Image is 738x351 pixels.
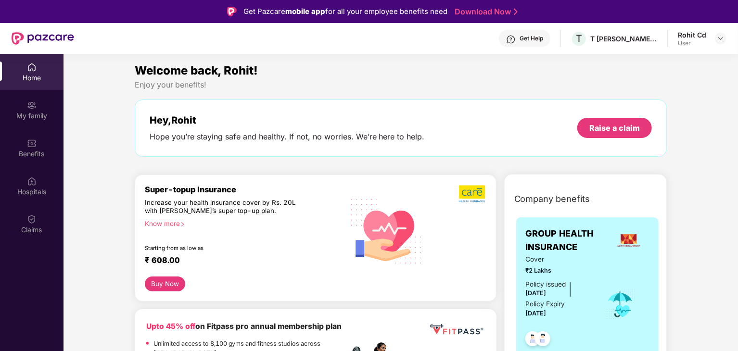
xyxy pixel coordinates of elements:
[27,214,37,224] img: svg+xml;base64,PHN2ZyBpZD0iQ2xhaW0iIHhtbG5zPSJodHRwOi8vd3d3LnczLm9yZy8yMDAwL3N2ZyIgd2lkdGg9IjIwIi...
[616,227,642,253] img: insurerLogo
[605,288,636,320] img: icon
[526,279,566,289] div: Policy issued
[227,7,237,16] img: Logo
[459,185,486,203] img: b5dec4f62d2307b9de63beb79f102df3.png
[243,6,447,17] div: Get Pazcare for all your employee benefits need
[12,32,74,45] img: New Pazcare Logo
[135,80,667,90] div: Enjoy your benefits!
[678,30,706,39] div: Rohit Cd
[678,39,706,47] div: User
[145,185,344,194] div: Super-topup Insurance
[27,176,37,186] img: svg+xml;base64,PHN2ZyBpZD0iSG9zcGl0YWxzIiB4bWxucz0iaHR0cDovL3d3dy53My5vcmcvMjAwMC9zdmciIHdpZHRoPS...
[285,7,325,16] strong: mobile app
[455,7,515,17] a: Download Now
[526,310,547,317] span: [DATE]
[576,33,582,44] span: T
[146,322,342,331] b: on Fitpass pro annual membership plan
[150,114,425,126] div: Hey, Rohit
[344,187,430,274] img: svg+xml;base64,PHN2ZyB4bWxucz0iaHR0cDovL3d3dy53My5vcmcvMjAwMC9zdmciIHhtbG5zOnhsaW5rPSJodHRwOi8vd3...
[145,276,186,291] button: Buy Now
[180,222,185,227] span: right
[590,34,658,43] div: T [PERSON_NAME] & [PERSON_NAME]
[717,35,725,42] img: svg+xml;base64,PHN2ZyBpZD0iRHJvcGRvd24tMzJ4MzIiIHhtbG5zPSJodHRwOi8vd3d3LnczLm9yZy8yMDAwL3N2ZyIgd2...
[526,227,609,254] span: GROUP HEALTH INSURANCE
[514,192,590,206] span: Company benefits
[520,35,543,42] div: Get Help
[526,266,592,276] span: ₹2 Lakhs
[145,220,338,226] div: Know more
[27,100,37,110] img: svg+xml;base64,PHN2ZyB3aWR0aD0iMjAiIGhlaWdodD0iMjAiIHZpZXdCb3g9IjAgMCAyMCAyMCIgZmlsbD0ibm9uZSIgeG...
[145,199,303,216] div: Increase your health insurance cover by Rs. 20L with [PERSON_NAME]’s super top-up plan.
[150,132,425,142] div: Hope you’re staying safe and healthy. If not, no worries. We’re here to help.
[135,63,258,77] span: Welcome back, Rohit!
[514,7,518,17] img: Stroke
[526,299,565,309] div: Policy Expiry
[589,123,640,133] div: Raise a claim
[145,255,334,267] div: ₹ 608.00
[145,245,303,251] div: Starting from as low as
[27,63,37,72] img: svg+xml;base64,PHN2ZyBpZD0iSG9tZSIgeG1sbnM9Imh0dHA6Ly93d3cudzMub3JnLzIwMDAvc3ZnIiB3aWR0aD0iMjAiIG...
[526,289,547,297] span: [DATE]
[27,138,37,148] img: svg+xml;base64,PHN2ZyBpZD0iQmVuZWZpdHMiIHhtbG5zPSJodHRwOi8vd3d3LnczLm9yZy8yMDAwL3N2ZyIgd2lkdGg9Ij...
[428,321,484,338] img: fppp.png
[526,254,592,264] span: Cover
[146,322,195,331] b: Upto 45% off
[506,35,516,44] img: svg+xml;base64,PHN2ZyBpZD0iSGVscC0zMngzMiIgeG1sbnM9Imh0dHA6Ly93d3cudzMub3JnLzIwMDAvc3ZnIiB3aWR0aD...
